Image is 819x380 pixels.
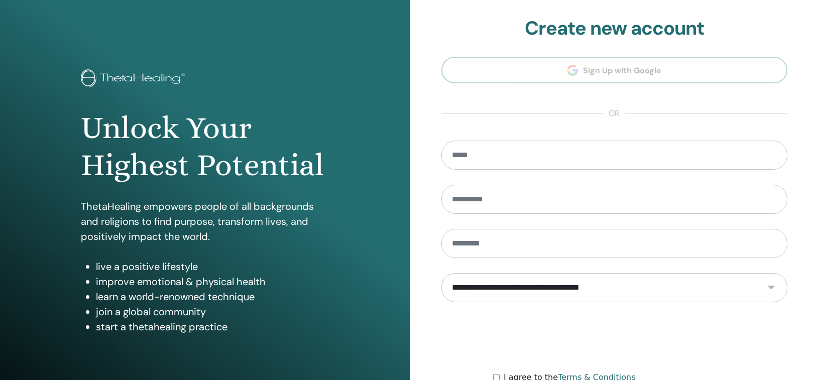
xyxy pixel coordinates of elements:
li: join a global community [96,304,329,319]
li: start a thetahealing practice [96,319,329,334]
p: ThetaHealing empowers people of all backgrounds and religions to find purpose, transform lives, a... [81,199,329,244]
iframe: reCAPTCHA [538,317,690,356]
li: learn a world-renowned technique [96,289,329,304]
li: live a positive lifestyle [96,259,329,274]
h2: Create new account [441,17,788,40]
h1: Unlock Your Highest Potential [81,109,329,184]
span: or [604,107,625,119]
li: improve emotional & physical health [96,274,329,289]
